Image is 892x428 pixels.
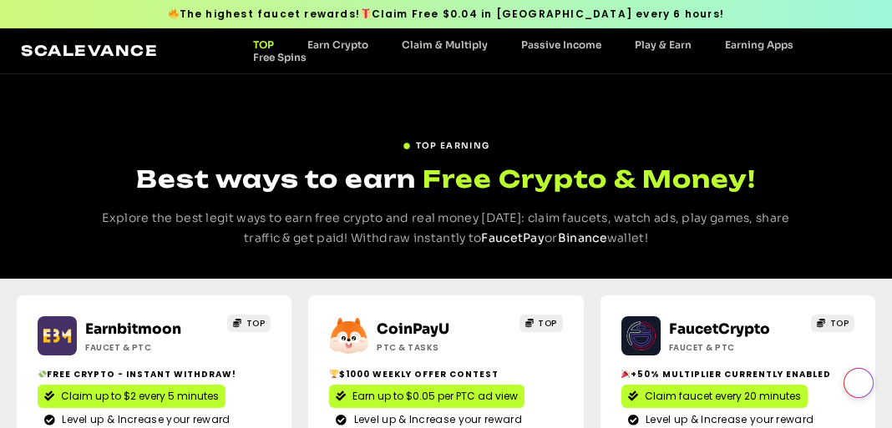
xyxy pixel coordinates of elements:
span: TOP [830,317,849,330]
a: Scalevance [21,42,158,59]
img: 🏆 [330,370,338,378]
a: Claim faucet every 20 minutes [621,385,808,408]
a: Earn up to $0.05 per PTC ad view [329,385,525,408]
p: Explore the best legit ways to earn free crypto and real money [DATE]: claim faucets, watch ads, ... [84,209,808,249]
a: CoinPayU [377,320,449,338]
a: TOP [519,315,563,332]
h2: +50% Multiplier currently enabled [621,368,854,380]
span: Claim up to $2 every 5 minutes [61,389,219,404]
a: Free Spins [236,51,323,63]
span: Level up & Increase your reward [641,412,813,427]
a: Passive Income [504,38,618,51]
span: Level up & Increase your reward [58,412,230,427]
span: Best ways to earn [136,164,416,194]
a: TOP [236,38,291,51]
a: Earnbitmoon [85,320,181,338]
a: TOP [227,315,271,332]
img: 🎁 [361,8,371,18]
a: Binance [558,230,607,245]
span: The highest faucet rewards! Claim Free $0.04 in [GEOGRAPHIC_DATA] every 6 hours! [168,7,724,22]
span: TOP EARNING [416,139,489,152]
span: TOP [538,317,557,330]
span: Claim faucet every 20 minutes [645,389,801,404]
h2: Faucet & PTC [85,341,205,354]
a: Claim & Multiply [385,38,504,51]
span: Free Crypto & Money! [423,163,756,195]
a: TOP [811,315,854,332]
a: FaucetPay [481,230,545,245]
a: Earning Apps [708,38,810,51]
a: Play & Earn [618,38,708,51]
a: Claim up to $2 every 5 minutes [38,385,226,408]
span: Level up & Increase your reward [350,412,522,427]
span: Earn up to $0.05 per PTC ad view [352,389,518,404]
h2: Faucet & PTC [669,341,789,354]
nav: Menu [236,38,871,63]
img: 🎉 [621,370,630,378]
a: Earn Crypto [291,38,385,51]
a: TOP EARNING [403,133,489,152]
img: 💸 [38,370,47,378]
img: 🔥 [169,8,179,18]
span: TOP [246,317,266,330]
h2: Free crypto - Instant withdraw! [38,368,271,380]
a: FaucetCrypto [669,320,770,338]
h2: $1000 Weekly Offer contest [329,368,562,380]
h2: ptc & Tasks [377,341,497,354]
